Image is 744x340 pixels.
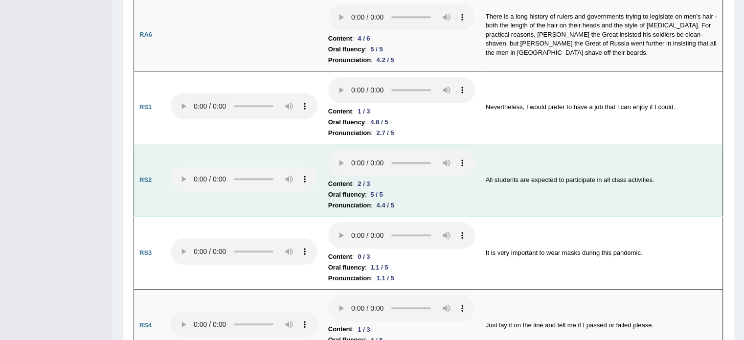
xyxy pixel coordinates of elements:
[139,31,152,38] b: RA6
[328,324,352,335] b: Content
[366,117,392,127] div: 4.8 / 5
[328,106,475,117] li: :
[328,106,352,117] b: Content
[354,251,374,262] div: 0 / 3
[328,251,475,262] li: :
[139,176,152,183] b: RS2
[328,324,475,335] li: :
[328,33,475,44] li: :
[480,217,723,290] td: It is very important to wear masks during this pandemic.
[480,144,723,217] td: All students are expected to participate in all class activities.
[366,44,386,54] div: 5 / 5
[328,189,365,200] b: Oral fluency
[354,179,374,189] div: 2 / 3
[328,179,475,189] li: :
[328,200,475,211] li: :
[328,179,352,189] b: Content
[373,128,398,138] div: 2.7 / 5
[328,44,475,55] li: :
[328,189,475,200] li: :
[328,200,371,211] b: Pronunciation
[328,128,475,138] li: :
[328,273,475,284] li: :
[328,117,365,128] b: Oral fluency
[354,324,374,335] div: 1 / 3
[328,128,371,138] b: Pronunciation
[328,55,475,66] li: :
[373,55,398,65] div: 4.2 / 5
[366,189,386,200] div: 5 / 5
[328,33,352,44] b: Content
[328,55,371,66] b: Pronunciation
[328,117,475,128] li: :
[328,262,475,273] li: :
[328,273,371,284] b: Pronunciation
[373,273,398,283] div: 1.1 / 5
[139,249,152,256] b: RS3
[328,251,352,262] b: Content
[328,44,365,55] b: Oral fluency
[373,200,398,210] div: 4.4 / 5
[480,71,723,144] td: Nevertheless, I would prefer to have a job that I can enjoy if I could.
[354,106,374,116] div: 1 / 3
[366,262,392,272] div: 1.1 / 5
[328,262,365,273] b: Oral fluency
[354,33,374,44] div: 4 / 6
[139,103,152,111] b: RS1
[139,321,152,329] b: RS4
